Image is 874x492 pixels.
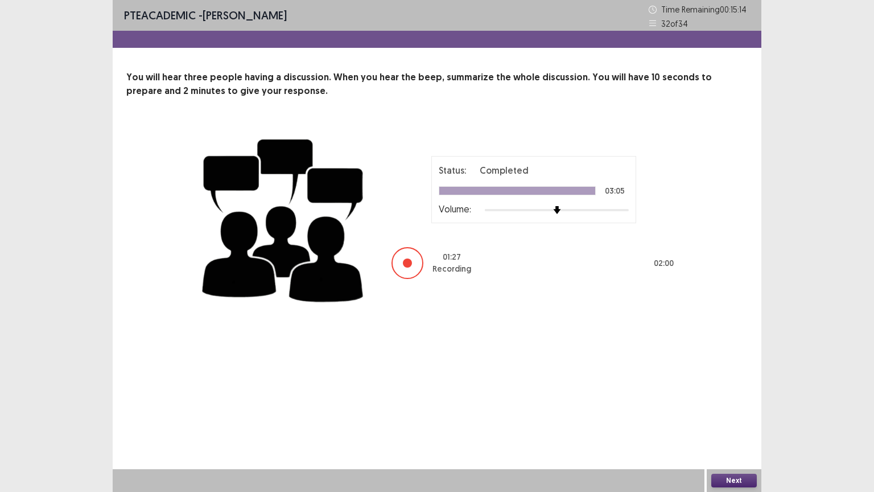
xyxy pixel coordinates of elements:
[605,187,625,195] p: 03:05
[661,18,688,30] p: 32 of 34
[432,263,471,275] p: Recording
[124,7,287,24] p: - [PERSON_NAME]
[439,202,471,216] p: Volume:
[480,163,529,177] p: Completed
[443,251,461,263] p: 01 : 27
[439,163,466,177] p: Status:
[553,206,561,214] img: arrow-thumb
[661,3,750,15] p: Time Remaining 00 : 15 : 14
[711,474,757,487] button: Next
[126,71,748,98] p: You will hear three people having a discussion. When you hear the beep, summarize the whole discu...
[654,257,674,269] p: 02 : 00
[198,125,369,311] img: group-discussion
[124,8,196,22] span: PTE academic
